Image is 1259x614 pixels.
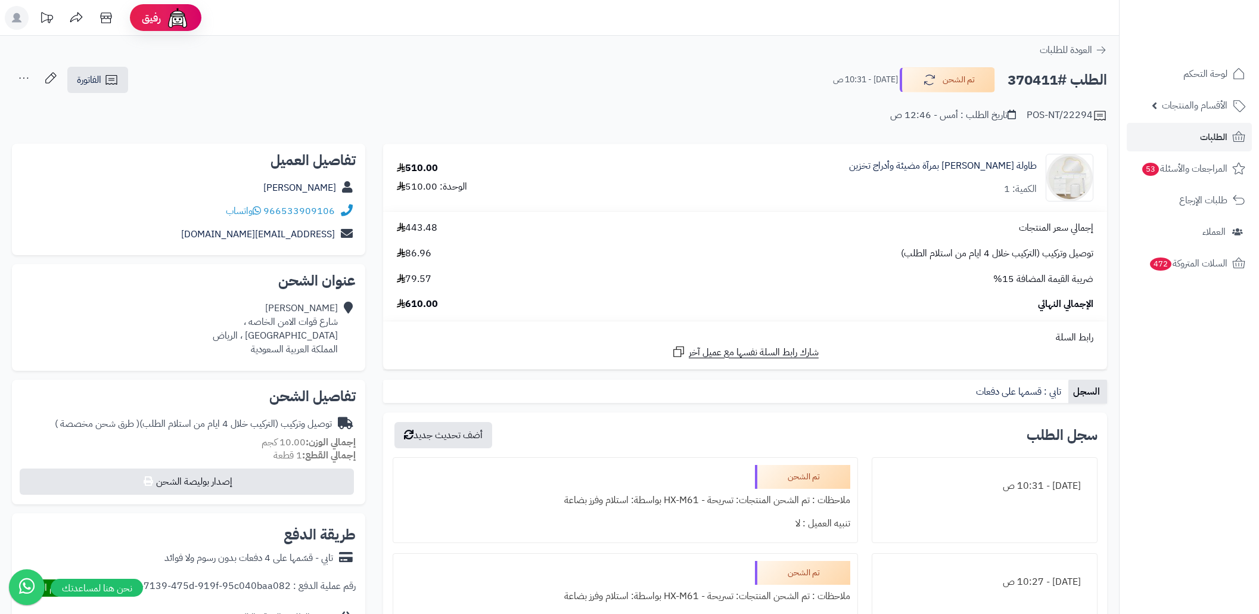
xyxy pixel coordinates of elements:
span: 610.00 [397,297,438,311]
div: رابط السلة [388,331,1102,345]
span: 53 [1142,163,1159,176]
span: لوحة التحكم [1183,66,1227,82]
span: شارك رابط السلة نفسها مع عميل آخر [689,346,819,359]
span: المراجعات والأسئلة [1141,160,1227,177]
div: 510.00 [397,162,438,175]
a: لوحة التحكم [1127,60,1252,88]
a: العملاء [1127,218,1252,246]
div: تم الشحن [755,561,850,585]
a: السجل [1068,380,1107,404]
h2: تفاصيل الشحن [21,389,356,404]
span: ضريبة القيمة المضافة 15% [993,272,1093,286]
h2: تفاصيل العميل [21,153,356,168]
img: logo-2.png [1178,32,1248,57]
span: الإجمالي النهائي [1038,297,1093,311]
span: الأقسام والمنتجات [1162,97,1227,114]
h2: عنوان الشحن [21,274,356,288]
a: العودة للطلبات [1040,43,1107,57]
small: 1 قطعة [273,448,356,463]
div: الوحدة: 510.00 [397,180,467,194]
span: الفاتورة [77,73,101,87]
div: ملاحظات : تم الشحن المنتجات: تسريحة - HX-M61 بواسطة: استلام وفرز بضاعة [400,489,850,512]
small: [DATE] - 10:31 ص [833,74,898,86]
button: تم الشحن [900,67,995,92]
span: السلات المتروكة [1149,255,1227,272]
a: المراجعات والأسئلة53 [1127,154,1252,183]
span: الطلبات [1200,129,1227,145]
div: [DATE] - 10:27 ص [879,570,1090,594]
h3: سجل الطلب [1027,428,1098,442]
span: رفيق [142,11,161,25]
span: 86.96 [397,247,431,261]
span: توصيل وتركيب (التركيب خلال 4 ايام من استلام الطلب) [901,247,1093,261]
img: 1753513962-1-90x90.jpg [1046,154,1093,201]
div: [PERSON_NAME] شارع قوات الامن الخاصه ، [GEOGRAPHIC_DATA] ، الرياض المملكة العربية السعودية [213,302,338,356]
button: إصدار بوليصة الشحن [20,469,354,495]
span: 79.57 [397,272,431,286]
div: ملاحظات : تم الشحن المنتجات: تسريحة - HX-M61 بواسطة: استلام وفرز بضاعة [400,585,850,608]
small: 10.00 كجم [262,435,356,449]
a: الفاتورة [67,67,128,93]
span: إجمالي سعر المنتجات [1019,221,1093,235]
div: تاريخ الطلب : أمس - 12:46 ص [890,108,1016,122]
div: الكمية: 1 [1004,182,1037,196]
strong: إجمالي القطع: [302,448,356,463]
div: POS-NT/22294 [1027,108,1107,123]
img: ai-face.png [166,6,189,30]
span: العودة للطلبات [1040,43,1092,57]
span: 472 [1150,258,1171,271]
div: توصيل وتركيب (التركيب خلال 4 ايام من استلام الطلب) [55,417,332,431]
a: 966533909106 [263,204,335,218]
a: طلبات الإرجاع [1127,186,1252,215]
div: تابي - قسّمها على 4 دفعات بدون رسوم ولا فوائد [164,551,333,565]
h2: الطلب #370411 [1008,68,1107,92]
span: طلبات الإرجاع [1179,192,1227,209]
a: شارك رابط السلة نفسها مع عميل آخر [672,345,819,359]
a: تحديثات المنصة [32,6,61,33]
h2: طريقة الدفع [284,528,356,542]
a: تابي : قسمها على دفعات [971,380,1068,404]
div: [DATE] - 10:31 ص [879,475,1090,498]
a: السلات المتروكة472 [1127,249,1252,278]
strong: إجمالي الوزن: [306,435,356,449]
a: [EMAIL_ADDRESS][DOMAIN_NAME] [181,227,335,241]
a: [PERSON_NAME] [263,181,336,195]
a: الطلبات [1127,123,1252,151]
a: واتساب [226,204,261,218]
div: تنبيه العميل : لا [400,512,850,535]
div: رقم عملية الدفع : 8a5d3199-7139-475d-919f-95c040baa082 [94,579,356,597]
span: ( طرق شحن مخصصة ) [55,417,139,431]
div: تم الشحن [755,465,850,489]
span: 443.48 [397,221,437,235]
button: أضف تحديث جديد [394,422,492,448]
span: العملاء [1202,224,1226,240]
a: طاولة [PERSON_NAME] بمرآة مضيئة وأدراج تخزين [849,159,1037,173]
